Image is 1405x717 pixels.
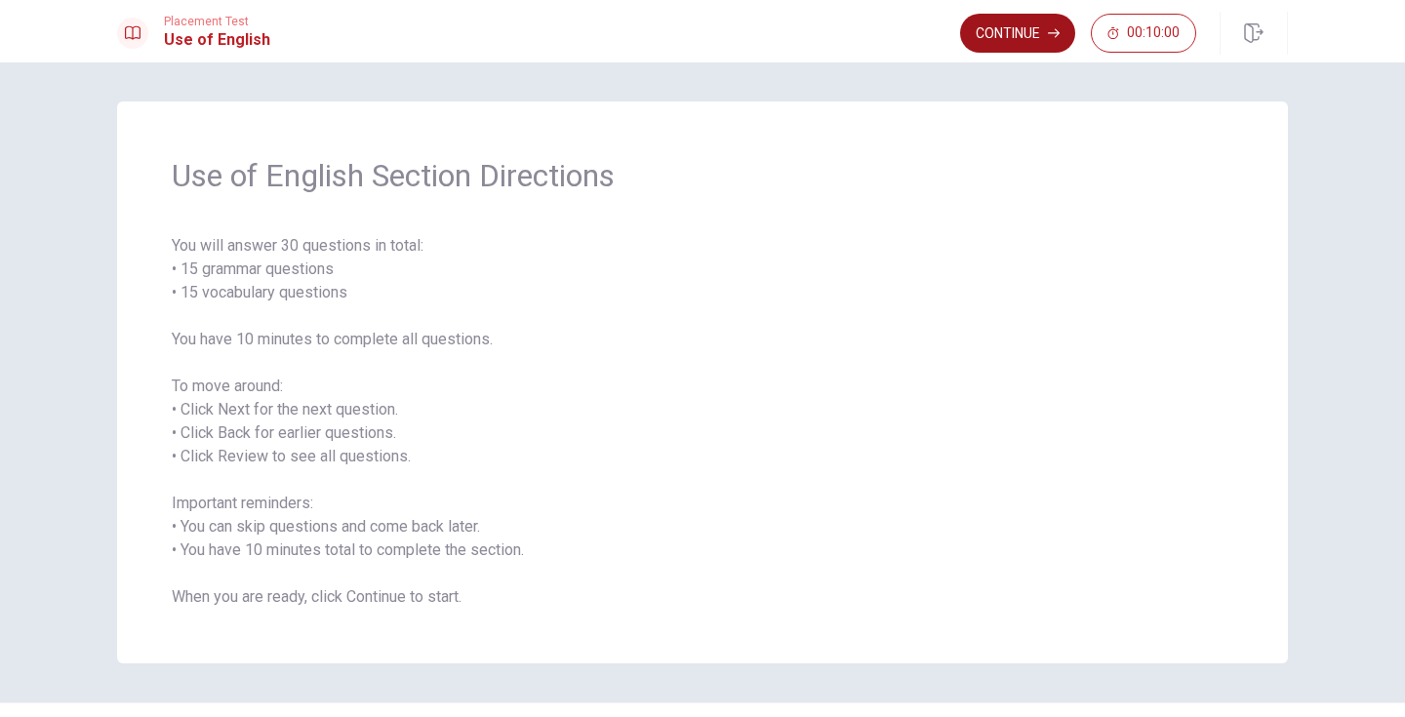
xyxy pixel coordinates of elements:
[164,15,270,28] span: Placement Test
[172,234,1233,609] span: You will answer 30 questions in total: • 15 grammar questions • 15 vocabulary questions You have ...
[960,14,1075,53] button: Continue
[1091,14,1196,53] button: 00:10:00
[164,28,270,52] h1: Use of English
[172,156,1233,195] span: Use of English Section Directions
[1127,25,1180,41] span: 00:10:00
